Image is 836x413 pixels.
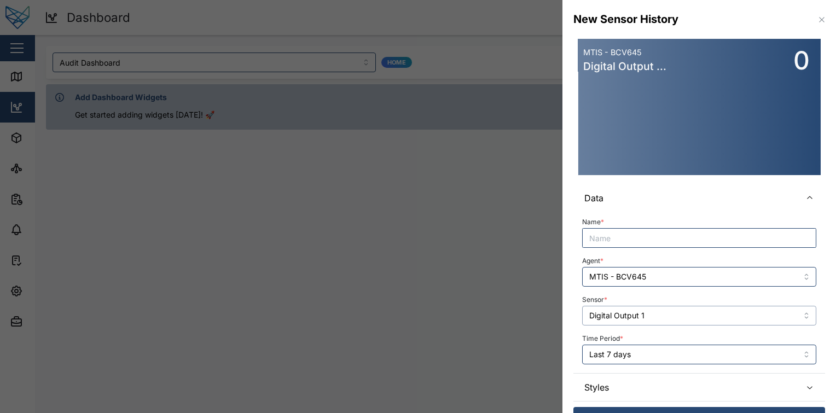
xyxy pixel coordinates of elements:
[793,45,810,75] tspan: 0
[582,306,816,325] input: Choose a sensor
[573,374,825,401] button: Styles
[582,335,623,342] label: Time Period
[573,11,678,28] div: New Sensor History
[584,374,792,401] span: Styles
[582,218,604,226] label: Name
[582,296,607,304] label: Sensor
[582,228,816,248] input: Name
[573,212,825,373] div: Data
[582,267,816,287] input: Choose an asset
[582,257,603,265] label: Agent
[583,60,666,73] tspan: Digital Output ...
[583,48,642,57] tspan: MTIS - BCV645
[573,184,825,212] button: Data
[584,184,792,212] span: Data
[582,345,816,364] input: Choose one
